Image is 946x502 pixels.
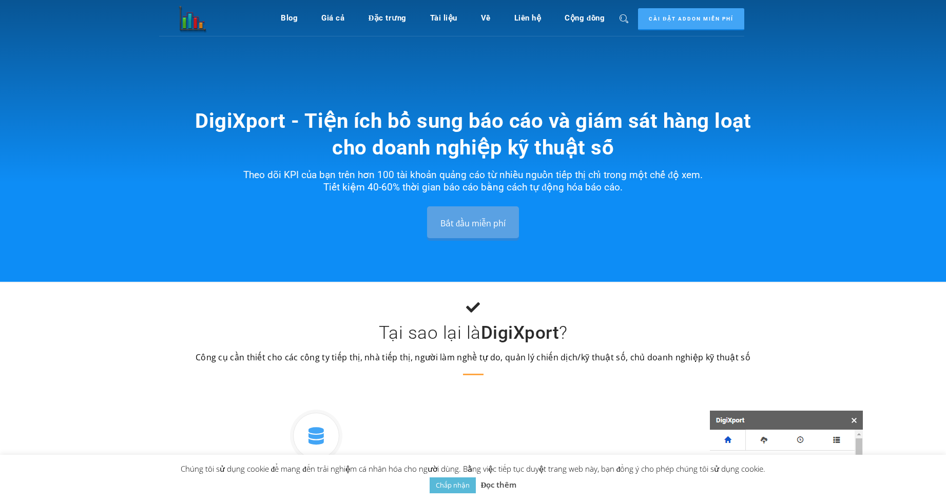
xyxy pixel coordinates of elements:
[514,8,542,28] a: Liên hệ
[430,477,476,493] a: Chấp nhận
[649,16,733,22] font: Cài đặt Addon miễn phí
[430,13,457,23] font: Tài liệu
[323,181,623,193] font: Tiết kiệm 40-60% thời gian báo cáo bằng cách tự động hóa báo cáo.
[281,8,298,28] a: Blog
[514,13,542,23] font: Liên hệ
[195,109,751,160] font: DigiXport - Tiện ích bổ sung báo cáo và giám sát hàng loạt cho doanh nghiệp kỹ thuật số
[481,13,491,23] font: Về
[565,8,605,28] a: Cộng đồng
[379,322,481,343] font: Tại sao lại là
[436,480,470,490] font: Chấp nhận
[368,8,406,28] a: Đặc trưng
[430,8,457,28] a: Tài liệu
[281,13,298,23] font: Blog
[895,453,946,502] iframe: Tiện ích trò chuyện
[638,8,744,30] a: Cài đặt Addon miễn phí
[368,13,406,23] font: Đặc trưng
[196,352,750,363] font: Công cụ cần thiết cho các công ty tiếp thị, nhà tiếp thị, người làm nghề tự do, quản lý chiến dịc...
[321,8,344,28] a: Giá cả
[481,8,491,28] a: Về
[481,478,517,491] a: Đọc thêm
[440,217,506,228] font: Bắt đầu miễn phí
[481,322,559,343] font: DigiXport
[427,206,519,239] a: Bắt đầu miễn phí
[559,322,568,343] font: ?
[321,13,344,23] font: Giá cả
[181,464,766,474] font: Chúng tôi sử dụng cookie để mang đến trải nghiệm cá nhân hóa cho người dùng. Bằng việc tiếp tục d...
[481,479,517,490] font: Đọc thêm
[565,13,605,23] font: Cộng đồng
